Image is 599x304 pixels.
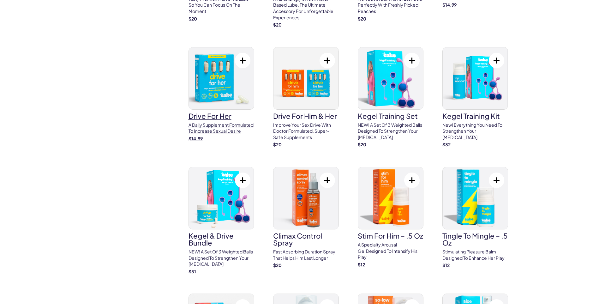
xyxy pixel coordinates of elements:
img: Stim For Him – .5 oz [358,167,423,229]
a: Kegel & Drive BundleKegel & Drive BundleNEW! A set of 3 weighted balls designed to strengthen you... [189,167,254,275]
h3: drive for him & her [273,112,339,119]
h3: Kegel Training Set [358,112,423,119]
strong: $ 32 [442,142,451,147]
p: New! Everything you need to strengthen your [MEDICAL_DATA] [442,122,508,141]
p: A specialty arousal gel designed to intensify his play [358,242,423,260]
p: Improve your sex drive with doctor formulated, super-safe supplements [273,122,339,141]
strong: $ 20 [358,16,366,21]
strong: $ 20 [189,16,197,21]
a: Tingle To Mingle – .5 ozTingle To Mingle – .5 ozStimulating pleasure balm designed to enhance her... [442,167,508,269]
img: Kegel Training Kit [443,47,508,109]
img: Climax Control Spray [273,167,338,229]
strong: $ 20 [273,142,282,147]
a: Kegel Training SetKegel Training SetNEW! A set of 3 weighted balls designed to strengthen your [M... [358,47,423,148]
img: drive for her [189,47,254,109]
h3: Stim For Him – .5 oz [358,232,423,239]
a: drive for herdrive for herA daily supplement formulated to increase sexual desire$14.99 [189,47,254,142]
img: drive for him & her [273,47,338,109]
h3: Tingle To Mingle – .5 oz [442,232,508,246]
a: Climax Control SprayClimax Control SprayFast absorbing duration spray that helps him last longer$20 [273,167,339,269]
a: Kegel Training KitKegel Training KitNew! Everything you need to strengthen your [MEDICAL_DATA]$32 [442,47,508,148]
strong: $ 20 [273,262,282,268]
a: drive for him & herdrive for him & herImprove your sex drive with doctor formulated, super-safe s... [273,47,339,148]
p: Stimulating pleasure balm designed to enhance her play [442,249,508,261]
p: NEW! A set of 3 weighted balls designed to strengthen your [MEDICAL_DATA] [358,122,423,141]
h3: Kegel & Drive Bundle [189,232,254,246]
strong: $ 14.99 [442,2,457,8]
img: Kegel & Drive Bundle [189,167,254,229]
p: Fast absorbing duration spray that helps him last longer [273,249,339,261]
strong: $ 20 [273,22,282,27]
img: Tingle To Mingle – .5 oz [443,167,508,229]
h3: drive for her [189,112,254,119]
h3: Kegel Training Kit [442,112,508,119]
h3: Climax Control Spray [273,232,339,246]
strong: $ 14.99 [189,136,203,141]
p: A daily supplement formulated to increase sexual desire [189,122,254,134]
strong: $ 12 [442,262,450,268]
p: NEW! A set of 3 weighted balls designed to strengthen your [MEDICAL_DATA] [189,249,254,267]
a: Stim For Him – .5 ozStim For Him – .5 ozA specialty arousal gel designed to intensify his play$12 [358,167,423,268]
strong: $ 20 [358,142,366,147]
img: Kegel Training Set [358,47,423,109]
strong: $ 12 [358,262,365,267]
strong: $ 51 [189,269,196,274]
